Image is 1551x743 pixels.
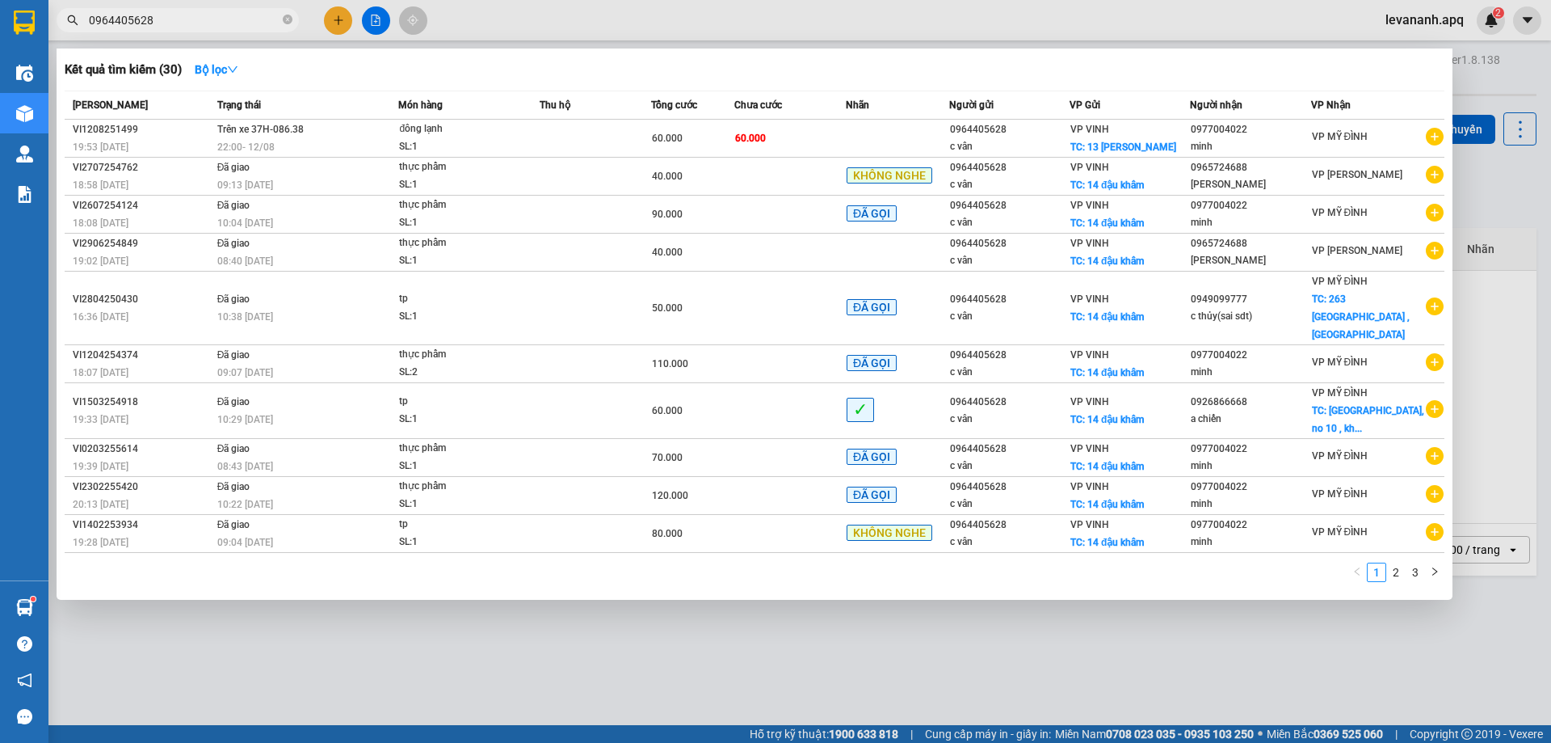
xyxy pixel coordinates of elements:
[217,238,250,249] span: Đã giao
[950,496,1069,513] div: c vân
[227,64,238,75] span: down
[1426,447,1444,465] span: plus-circle
[217,367,273,378] span: 09:07 [DATE]
[1191,458,1309,475] div: minh
[847,487,897,503] span: ĐÃ GỌI
[847,355,897,371] span: ĐÃ GỌI
[399,138,520,156] div: SL: 1
[846,99,869,111] span: Nhãn
[182,57,251,82] button: Bộ lọcdown
[1070,414,1144,425] span: TC: 14 đậu khâm
[1312,488,1368,500] span: VP MỸ ĐÌNH
[399,346,520,364] div: thực phẩm
[1191,534,1309,551] div: minh
[73,499,128,510] span: 20:13 [DATE]
[950,411,1069,428] div: c vân
[1070,461,1144,472] span: TC: 14 đậu khâm
[950,214,1069,231] div: c vân
[217,396,250,407] span: Đã giao
[16,599,33,616] img: warehouse-icon
[1406,563,1425,582] li: 3
[399,478,520,496] div: thực phẩm
[89,11,280,29] input: Tìm tên, số ĐT hoặc mã đơn
[1191,347,1309,364] div: 0977004022
[1070,349,1109,361] span: VP VINH
[1191,394,1309,411] div: 0926866668
[1426,298,1444,315] span: plus-circle
[1430,567,1440,576] span: right
[1312,207,1368,218] span: VP MỸ ĐÌNH
[1070,141,1176,153] span: TC: 13 [PERSON_NAME]
[16,146,33,163] img: warehouse-icon
[399,252,520,270] div: SL: 1
[1191,308,1309,325] div: c thủy(sai sdt)
[1191,138,1309,155] div: minh
[1070,162,1109,173] span: VP VINH
[73,347,212,364] div: VI1204254374
[73,311,128,323] span: 16:36 [DATE]
[73,179,128,191] span: 18:58 [DATE]
[1352,567,1362,576] span: left
[950,347,1069,364] div: 0964405628
[652,452,683,463] span: 70.000
[1070,255,1144,267] span: TC: 14 đậu khâm
[1312,526,1368,538] span: VP MỸ ĐÌNH
[399,196,520,214] div: thực phẩm
[399,214,520,232] div: SL: 1
[73,197,212,214] div: VI2607254124
[950,458,1069,475] div: c vân
[1425,563,1444,582] li: Next Page
[1426,242,1444,260] span: plus-circle
[217,461,273,472] span: 08:43 [DATE]
[1387,564,1405,581] a: 2
[847,449,897,465] span: ĐÃ GỌI
[73,121,212,138] div: VI1208251499
[217,217,273,229] span: 10:04 [DATE]
[16,186,33,203] img: solution-icon
[1312,293,1410,340] span: TC: 263 [GEOGRAPHIC_DATA] , [GEOGRAPHIC_DATA]
[399,308,520,326] div: SL: 1
[73,414,128,425] span: 19:33 [DATE]
[217,414,273,425] span: 10:29 [DATE]
[847,167,932,184] span: KHÔNG NGHE
[1367,563,1386,582] li: 1
[652,209,683,220] span: 90.000
[1425,563,1444,582] button: right
[283,15,292,24] span: close-circle
[1312,387,1368,399] span: VP MỸ ĐÌNH
[73,367,128,378] span: 18:07 [DATE]
[1191,479,1309,496] div: 0977004022
[847,398,874,423] span: ✓
[950,176,1069,193] div: c vân
[652,405,683,416] span: 60.000
[283,13,292,28] span: close-circle
[399,120,520,138] div: đông lạnh
[1070,537,1144,548] span: TC: 14 đậu khâm
[73,99,148,111] span: [PERSON_NAME]
[735,133,766,144] span: 60.000
[1191,364,1309,381] div: minh
[1312,450,1368,462] span: VP MỸ ĐÌNH
[1190,99,1242,111] span: Người nhận
[652,302,683,314] span: 50.000
[1426,485,1444,503] span: plus-circle
[1191,252,1309,269] div: [PERSON_NAME]
[217,141,275,153] span: 22:00 - 12/08
[1070,519,1109,530] span: VP VINH
[73,461,128,472] span: 19:39 [DATE]
[1070,499,1144,510] span: TC: 14 đậu khâm
[1426,400,1444,418] span: plus-circle
[399,496,520,513] div: SL: 1
[16,65,33,82] img: warehouse-icon
[1312,169,1402,180] span: VP [PERSON_NAME]
[73,159,212,176] div: VI2707254762
[1426,353,1444,371] span: plus-circle
[950,479,1069,496] div: 0964405628
[1070,481,1109,492] span: VP VINH
[1191,121,1309,138] div: 0977004022
[950,517,1069,534] div: 0964405628
[73,441,212,458] div: VI0203255614
[652,490,688,501] span: 120.000
[73,217,128,229] span: 18:08 [DATE]
[1070,200,1109,211] span: VP VINH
